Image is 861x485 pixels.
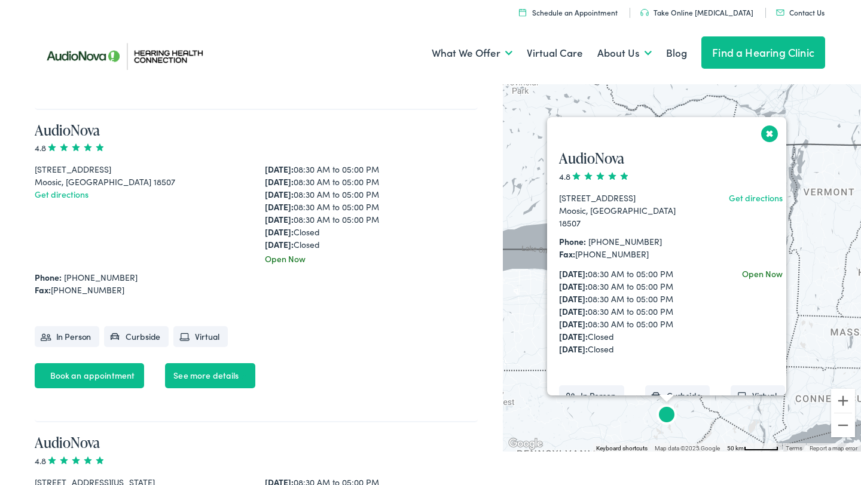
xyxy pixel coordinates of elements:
a: Contact Us [776,7,825,17]
div: [PHONE_NUMBER] [559,247,695,260]
strong: [DATE]: [265,188,294,200]
strong: [DATE]: [559,317,588,329]
div: Open Now [265,253,478,265]
span: 50 km [727,445,744,452]
div: Open Now [743,267,783,280]
a: Book an appointment [35,363,145,388]
div: Moosic, [GEOGRAPHIC_DATA] 18507 [559,204,695,229]
div: 08:30 AM to 05:00 PM 08:30 AM to 05:00 PM 08:30 AM to 05:00 PM 08:30 AM to 05:00 PM 08:30 AM to 0... [559,267,695,355]
strong: [DATE]: [559,330,588,342]
strong: Phone: [559,235,586,247]
strong: [DATE]: [559,342,588,354]
img: Google [506,436,545,452]
img: utility icon [519,8,526,16]
li: Curbside [104,326,169,347]
strong: [DATE]: [559,305,588,317]
button: Keyboard shortcuts [596,444,648,453]
strong: [DATE]: [265,238,294,250]
strong: Phone: [35,271,62,283]
button: Map Scale: 50 km per 54 pixels [723,443,782,452]
a: Schedule an Appointment [519,7,618,17]
a: Open this area in Google Maps (opens a new window) [506,436,545,452]
li: In Person [559,385,624,406]
strong: Fax: [35,284,51,296]
button: Close [759,123,780,144]
button: Zoom in [831,389,855,413]
li: Virtual [173,326,228,347]
span: 4.8 [35,142,106,154]
li: Curbside [645,385,710,406]
a: AudioNova [35,432,100,452]
div: Moosic, [GEOGRAPHIC_DATA] 18507 [35,176,248,188]
div: [PHONE_NUMBER] [35,284,478,296]
a: What We Offer [432,31,512,75]
strong: [DATE]: [559,267,588,279]
strong: [DATE]: [265,226,294,238]
a: Report a map error [810,445,857,452]
strong: [DATE]: [265,163,294,175]
a: Take Online [MEDICAL_DATA] [640,7,753,17]
a: Get directions [35,188,88,200]
a: AudioNova [35,120,100,140]
a: Virtual Care [527,31,583,75]
strong: Fax: [559,247,575,259]
strong: [DATE]: [265,201,294,213]
a: [PHONE_NUMBER] [588,235,662,247]
a: About Us [597,31,652,75]
strong: [DATE]: [559,280,588,291]
a: Blog [666,31,687,75]
button: Zoom out [831,413,855,437]
a: AudioNova [559,148,624,168]
a: Find a Hearing Clinic [701,36,825,69]
span: 4.8 [35,455,106,466]
a: See more details [165,363,255,388]
li: Virtual [731,385,785,406]
img: utility icon [640,9,649,16]
span: Map data ©2025 Google [655,445,720,452]
strong: [DATE]: [265,176,294,188]
span: 4.8 [559,170,630,182]
strong: [DATE]: [265,213,294,225]
strong: [DATE]: [559,292,588,304]
a: Get directions [729,191,783,203]
div: AudioNova [652,402,681,431]
a: Terms (opens in new tab) [786,445,802,452]
a: [PHONE_NUMBER] [64,271,138,283]
div: [STREET_ADDRESS] [559,191,695,204]
li: In Person [35,326,100,347]
div: [STREET_ADDRESS] [35,163,248,176]
div: 08:30 AM to 05:00 PM 08:30 AM to 05:00 PM 08:30 AM to 05:00 PM 08:30 AM to 05:00 PM 08:30 AM to 0... [265,163,478,251]
img: utility icon [776,10,784,16]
